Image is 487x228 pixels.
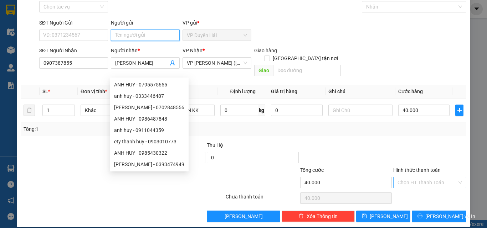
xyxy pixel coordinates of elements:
th: Ghi chú [325,85,395,99]
div: Người gửi [111,19,180,27]
span: SL [42,89,48,94]
span: Giao [254,65,273,76]
span: Cước hàng [398,89,423,94]
span: PHƯƠNG [5,38,30,45]
div: ANH HUY - 0795575655 [114,81,184,89]
span: VP [PERSON_NAME] ([GEOGRAPHIC_DATA]) [3,24,72,37]
div: cty thanh huy - 0903010773 [114,138,184,145]
span: - [3,38,30,45]
button: [PERSON_NAME] [207,211,280,222]
div: THANH HUY - 0393474949 [110,159,189,170]
p: NHẬN: [3,24,104,37]
span: [PERSON_NAME] [370,212,408,220]
span: [PERSON_NAME] [225,212,263,220]
span: Tổng cước [300,167,324,173]
button: delete [24,105,35,116]
div: cty thanh huy - 0903010773 [110,136,189,147]
div: ANH HUY - 0985430322 [114,149,184,157]
span: [PERSON_NAME] và In [425,212,475,220]
div: Chưa thanh toán [225,193,299,205]
span: delete [299,213,304,219]
div: ANH HUY - 0986487848 [110,113,189,124]
input: 0 [271,105,322,116]
span: VP Duyên Hải [187,30,247,41]
div: anh huy - 0911044359 [110,124,189,136]
div: VP gửi [183,19,251,27]
div: SĐT Người Nhận [39,47,108,54]
p: GỬI: [3,14,104,21]
div: Người nhận [111,47,180,54]
span: Giá trị hàng [271,89,297,94]
span: Đơn vị tính [81,89,107,94]
strong: BIÊN NHẬN GỬI HÀNG [24,4,83,11]
div: [PERSON_NAME] - 0702848556 [114,104,184,111]
div: MẠNH HUỲNH - 0702848556 [110,102,189,113]
span: Giao hàng [254,48,277,53]
span: Thu Hộ [207,142,223,148]
span: Xóa Thông tin [307,212,338,220]
div: SĐT Người Gửi [39,19,108,27]
div: anh huy - 0333446487 [110,90,189,102]
div: anh huy - 0911044359 [114,126,184,134]
span: VP Nhận [183,48,203,53]
div: ANH HUY - 0986487848 [114,115,184,123]
div: [PERSON_NAME] - 0393474949 [114,160,184,168]
span: [GEOGRAPHIC_DATA] tận nơi [270,54,341,62]
span: printer [417,213,422,219]
span: user-add [170,60,175,66]
span: save [362,213,367,219]
span: Khác [85,105,140,116]
div: ANH HUY - 0985430322 [110,147,189,159]
span: VP [PERSON_NAME] - [15,14,88,21]
div: anh huy - 0333446487 [114,92,184,100]
label: Hình thức thanh toán [393,167,441,173]
span: kg [258,105,265,116]
span: plus [456,107,463,113]
span: VP Trần Phú (Hàng) [187,58,247,68]
span: Định lượng [230,89,255,94]
span: GIAO: [3,46,17,53]
button: deleteXóa Thông tin [282,211,355,222]
span: KHÁCH [70,14,88,21]
button: plus [455,105,463,116]
div: ANH HUY - 0795575655 [110,79,189,90]
div: Tổng: 1 [24,125,189,133]
button: printer[PERSON_NAME] và In [412,211,466,222]
input: Ghi Chú [328,105,393,116]
button: save[PERSON_NAME] [356,211,411,222]
input: Dọc đường [273,65,341,76]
